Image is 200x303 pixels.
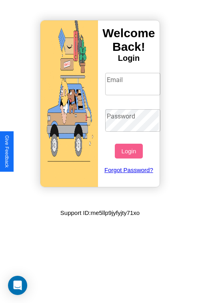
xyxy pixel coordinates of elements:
img: gif [40,20,98,187]
div: Open Intercom Messenger [8,276,27,295]
a: Forgot Password? [101,159,157,181]
p: Support ID: me5llp9jyfyjty71xo [60,207,140,218]
h3: Welcome Back! [98,26,160,54]
h4: Login [98,54,160,63]
button: Login [115,144,142,159]
div: Give Feedback [4,135,10,168]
